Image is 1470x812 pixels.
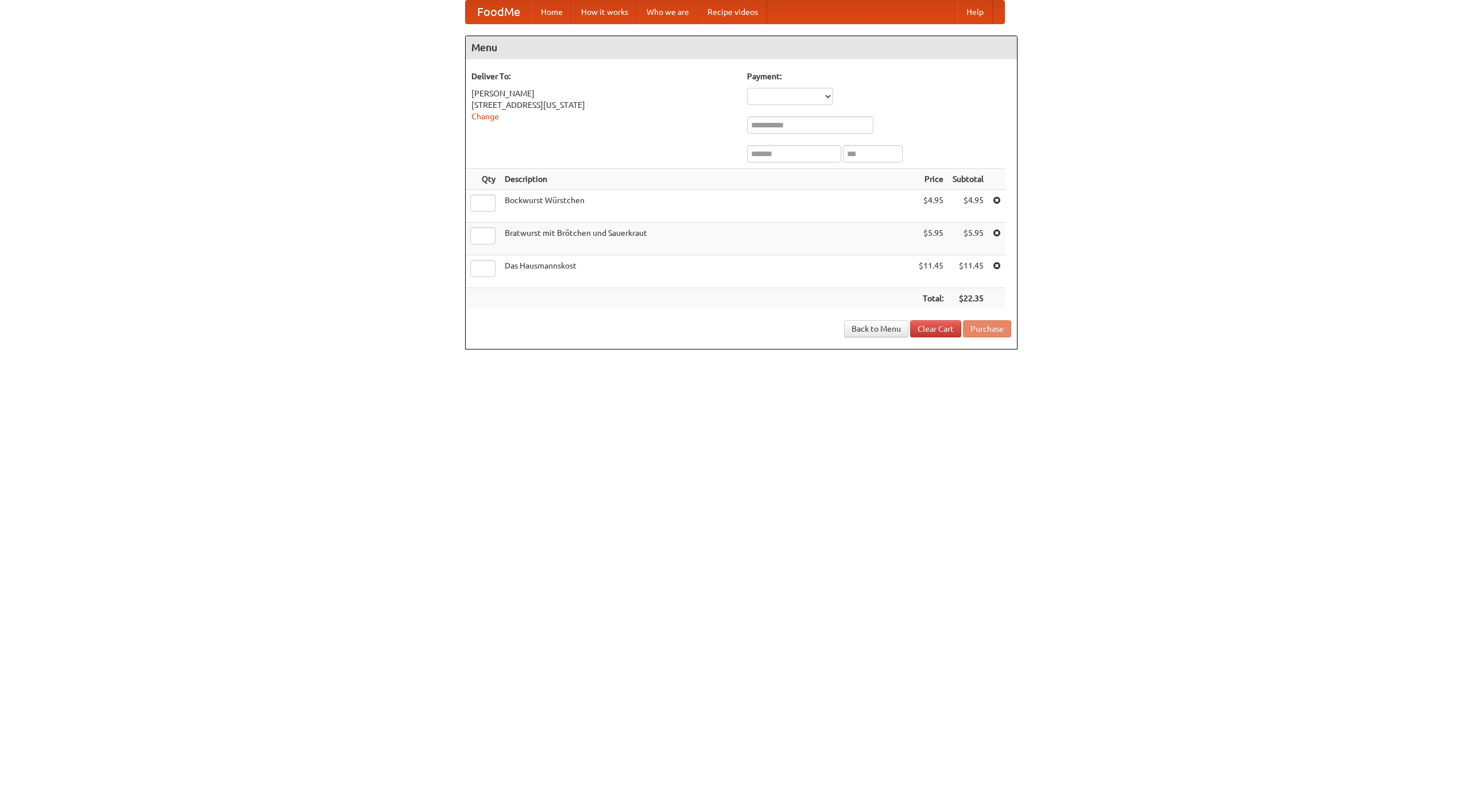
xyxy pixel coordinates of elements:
[957,1,993,24] a: Help
[466,36,1017,59] h4: Menu
[963,320,1011,337] button: Purchase
[532,1,572,24] a: Home
[948,255,988,288] td: $11.45
[914,223,948,255] td: $5.95
[747,71,1011,82] h5: Payment:
[910,320,961,337] a: Clear Cart
[466,1,532,24] a: FoodMe
[500,169,914,190] th: Description
[471,112,499,121] a: Change
[914,255,948,288] td: $11.45
[948,190,988,223] td: $4.95
[914,288,948,309] th: Total:
[471,71,736,82] h5: Deliver To:
[500,255,914,288] td: Das Hausmannskost
[948,223,988,255] td: $5.95
[914,190,948,223] td: $4.95
[471,88,736,99] div: [PERSON_NAME]
[471,99,736,111] div: [STREET_ADDRESS][US_STATE]
[948,169,988,190] th: Subtotal
[500,223,914,255] td: Bratwurst mit Brötchen und Sauerkraut
[500,190,914,223] td: Bockwurst Würstchen
[844,320,908,337] a: Back to Menu
[914,169,948,190] th: Price
[466,169,500,190] th: Qty
[698,1,767,24] a: Recipe videos
[572,1,637,24] a: How it works
[637,1,698,24] a: Who we are
[948,288,988,309] th: $22.35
